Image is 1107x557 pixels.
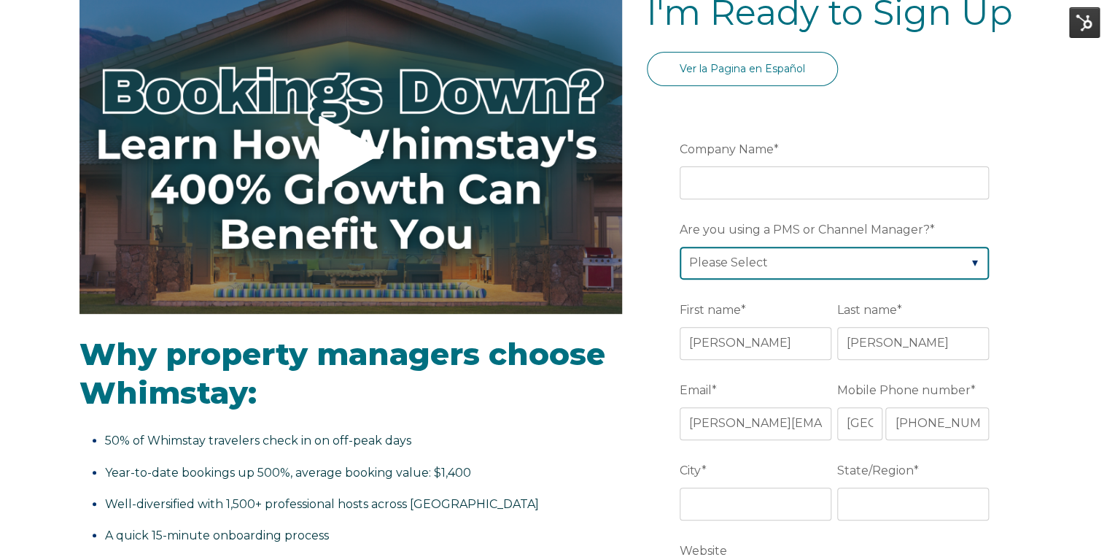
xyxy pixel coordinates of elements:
[680,218,930,241] span: Are you using a PMS or Channel Manager?
[680,379,712,402] span: Email
[79,335,605,412] span: Why property managers choose Whimstay:
[680,459,702,482] span: City
[837,299,897,321] span: Last name
[105,434,411,447] span: 50% of Whimstay travelers check in on off-peak days
[647,52,838,86] a: Ver la Pagina en Español
[105,497,539,511] span: Well-diversified with 1,500+ professional hosts across [GEOGRAPHIC_DATA]
[105,466,471,480] span: Year-to-date bookings up 500%, average booking value: $1,400
[680,299,741,321] span: First name
[837,379,971,402] span: Mobile Phone number
[105,529,329,542] span: A quick 15-minute onboarding process
[1069,7,1100,38] img: HubSpot Tools Menu Toggle
[837,459,914,482] span: State/Region
[680,138,774,161] span: Company Name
